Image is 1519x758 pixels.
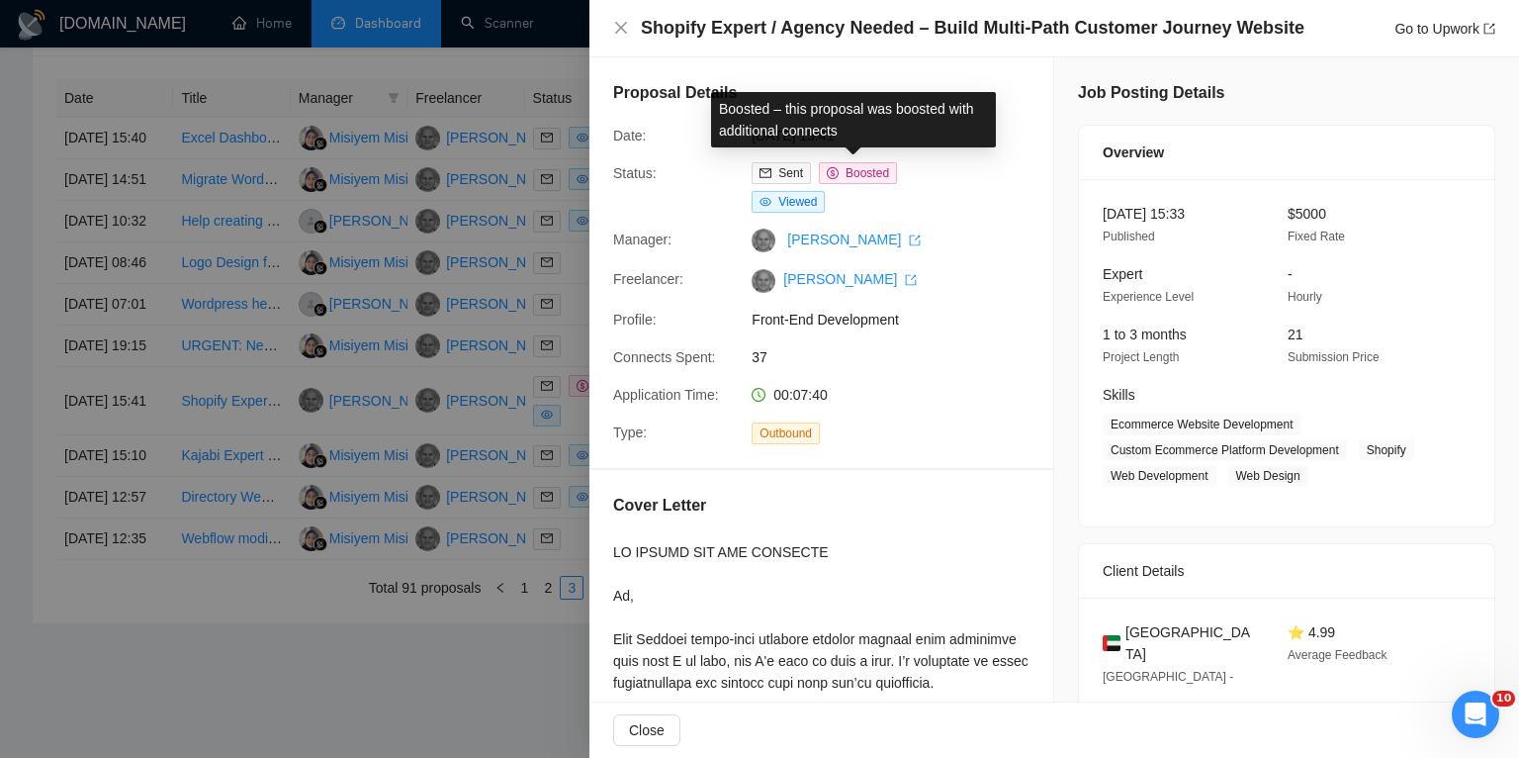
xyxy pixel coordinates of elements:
[613,128,646,143] span: Date:
[1288,230,1345,243] span: Fixed Rate
[1359,439,1414,461] span: Shopify
[629,719,665,741] span: Close
[1103,290,1194,304] span: Experience Level
[787,232,921,247] a: [PERSON_NAME] export
[1078,81,1224,105] h5: Job Posting Details
[1103,327,1187,342] span: 1 to 3 months
[1492,691,1515,707] span: 10
[613,232,671,247] span: Manager:
[613,81,737,105] h5: Proposal Details
[759,167,771,179] span: mail
[1288,327,1303,342] span: 21
[752,423,820,444] span: Outbound
[905,274,917,286] span: export
[1103,414,1301,435] span: Ecommerce Website Development
[1288,624,1335,640] span: ⭐ 4.99
[613,387,719,403] span: Application Time:
[711,92,996,147] div: Boosted – this proposal was boosted with additional connects
[1103,350,1179,364] span: Project Length
[783,271,917,287] a: [PERSON_NAME] export
[613,20,629,36] span: close
[759,196,771,208] span: eye
[1394,21,1495,37] a: Go to Upworkexport
[1103,632,1120,654] img: 🇦🇪
[846,166,889,180] span: Boosted
[1103,670,1233,684] span: [GEOGRAPHIC_DATA] -
[1103,230,1155,243] span: Published
[752,309,1048,331] span: Front-End Development
[1103,465,1216,487] span: Web Development
[1452,691,1499,738] iframe: Intercom live chat
[1288,290,1322,304] span: Hourly
[1288,350,1380,364] span: Submission Price
[613,349,716,365] span: Connects Spent:
[1103,439,1347,461] span: Custom Ecommerce Platform Development
[909,235,921,246] span: export
[613,425,647,440] span: Type:
[613,714,680,746] button: Close
[1483,23,1495,35] span: export
[1125,621,1256,665] span: [GEOGRAPHIC_DATA]
[641,16,1304,41] h4: Shopify Expert / Agency Needed – Build Multi-Path Customer Journey Website
[613,165,657,181] span: Status:
[752,388,765,402] span: clock-circle
[1103,387,1135,403] span: Skills
[773,387,828,403] span: 00:07:40
[1288,206,1326,222] span: $5000
[1288,648,1387,662] span: Average Feedback
[752,269,775,293] img: c1KMYbSUufEWBls0-Guyemiimam7xLkkpV9MGfcmiomLFdC9vGXT7BBDYSdkZD-0uq
[1103,142,1164,163] span: Overview
[752,346,1048,368] span: 37
[1228,465,1308,487] span: Web Design
[827,167,839,179] span: dollar
[778,166,803,180] span: Sent
[778,195,817,209] span: Viewed
[613,312,657,328] span: Profile:
[613,271,683,287] span: Freelancer:
[1103,544,1471,598] div: Client Details
[613,20,629,37] button: Close
[1103,206,1185,222] span: [DATE] 15:33
[613,494,706,518] h5: Cover Letter
[1288,266,1293,282] span: -
[1103,266,1142,282] span: Expert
